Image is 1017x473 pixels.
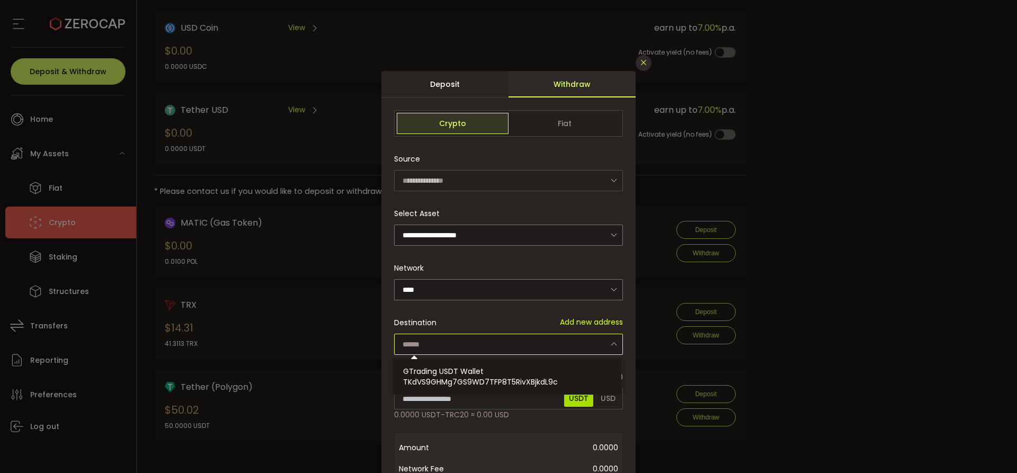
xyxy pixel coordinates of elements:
[560,317,623,328] span: Add new address
[403,366,484,377] span: GTrading USDT Wallet
[394,409,509,421] span: 0.0000 USDT-TRC20 ≈ 0.00 USD
[381,71,508,97] div: Deposit
[403,377,558,387] span: TKdVS9GHMg7GS9WD7TFP8T5RivXBjkdL9c
[394,263,430,273] label: Network
[636,55,652,71] button: Close
[394,208,446,219] label: Select Asset
[397,113,508,134] span: Crypto
[508,71,636,97] div: Withdraw
[964,422,1017,473] iframe: Chat Widget
[508,113,620,134] span: Fiat
[394,317,436,328] span: Destination
[564,390,593,407] span: USDT
[394,148,420,169] span: Source
[399,437,484,458] span: Amount
[484,437,618,458] span: 0.0000
[596,390,620,407] span: USD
